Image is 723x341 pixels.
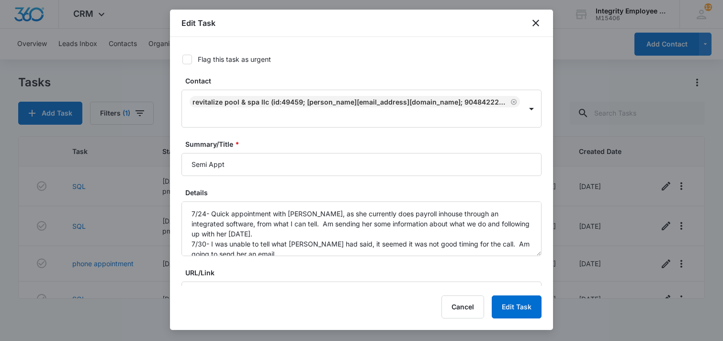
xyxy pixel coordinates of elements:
[185,76,545,86] label: Contact
[530,17,542,29] button: close
[185,139,545,149] label: Summary/Title
[181,153,542,176] input: Summary/Title
[508,98,517,105] div: Remove Revitalize POOL & SPA LLC (ID:49459; sam@revitalizepools.com; 9048422223)
[185,188,545,198] label: Details
[185,268,545,278] label: URL/Link
[492,295,542,318] button: Edit Task
[192,98,508,106] div: Revitalize POOL & SPA LLC (ID:49459; [PERSON_NAME][EMAIL_ADDRESS][DOMAIN_NAME]; 9048422223)
[181,17,215,29] h1: Edit Task
[441,295,484,318] button: Cancel
[198,54,271,64] div: Flag this task as urgent
[181,201,542,256] textarea: 7/24- Quick appointment with [PERSON_NAME], as she currently does payroll inhouse through an inte...
[181,282,542,305] input: URL/Link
